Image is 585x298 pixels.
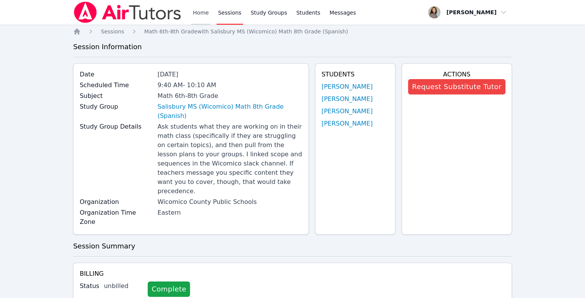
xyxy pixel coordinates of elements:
[322,82,373,91] a: [PERSON_NAME]
[157,70,302,79] div: [DATE]
[157,81,302,90] div: 9:40 AM - 10:10 AM
[80,102,153,111] label: Study Group
[408,79,505,94] button: Request Substitute Tutor
[322,94,373,104] a: [PERSON_NAME]
[144,28,348,35] a: Math 6th-8th Gradewith Salisbury MS (Wicomico) Math 8th Grade (Spanish)
[157,197,302,207] div: Wicomico County Public Schools
[408,70,505,79] h4: Actions
[73,28,512,35] nav: Breadcrumb
[80,122,153,131] label: Study Group Details
[101,28,124,35] a: Sessions
[80,208,153,227] label: Organization Time Zone
[80,197,153,207] label: Organization
[330,9,356,17] span: Messages
[157,208,302,217] div: Eastern
[80,269,505,278] h4: Billing
[322,107,373,116] a: [PERSON_NAME]
[144,28,348,35] span: Math 6th-8th Grade with Salisbury MS (Wicomico) Math 8th Grade (Spanish)
[73,41,512,52] h3: Session Information
[322,70,389,79] h4: Students
[80,281,99,291] label: Status
[157,102,302,121] a: Salisbury MS (Wicomico) Math 8th Grade (Spanish)
[157,122,302,196] div: Ask students what they are working on in their math class (specifically if they are struggling on...
[73,241,512,252] h3: Session Summary
[148,281,190,297] a: Complete
[80,81,153,90] label: Scheduled Time
[73,2,182,23] img: Air Tutors
[80,70,153,79] label: Date
[80,91,153,101] label: Subject
[104,281,142,291] div: unbilled
[157,91,302,101] div: Math 6th-8th Grade
[322,119,373,128] a: [PERSON_NAME]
